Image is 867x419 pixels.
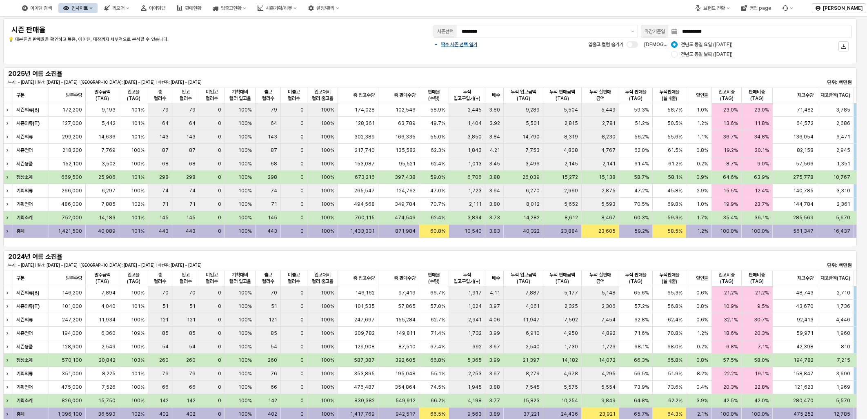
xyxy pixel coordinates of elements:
span: 15,272 [562,174,578,181]
span: 출고 컬러수 [259,272,277,285]
span: 140,785 [793,187,814,194]
span: 23.0% [723,107,738,113]
span: 총 판매수량 [394,92,416,98]
span: 7,769 [101,147,116,154]
span: 6,270 [526,187,540,194]
span: 2,960 [564,187,578,194]
span: 299,200 [62,134,82,140]
span: 누적판매율(실매출) [656,89,682,102]
span: 57,566 [796,160,814,167]
span: 발주수량 [66,275,82,281]
div: 브랜드 전환 [703,5,725,11]
span: 총 입고수량 [353,92,375,98]
span: 100% [321,160,334,167]
span: 전년도 동일 날짜 ([DATE]) [681,51,733,58]
div: Expand row [3,103,14,116]
strong: 시즌의류(T) [16,120,40,126]
span: 47.2% [634,187,649,194]
span: 34.8% [754,134,769,140]
span: 135,582 [396,147,416,154]
span: 20.1% [755,147,769,154]
div: 마감기준일 [645,27,665,36]
span: 673,216 [355,174,375,181]
span: 58.1% [668,174,682,181]
span: 23.0% [754,107,769,113]
span: 49.7% [430,120,445,127]
span: 발주금액(TAG) [89,272,116,285]
span: 0 [218,107,221,113]
span: 총 컬러수 [151,89,169,102]
span: 0 [218,174,221,181]
span: 58.9% [430,107,445,113]
span: 68 [189,160,196,167]
span: 4,808 [564,147,578,154]
div: Expand row [3,130,14,143]
span: 누적 입고금액(TAG) [507,272,540,285]
span: 미출고 컬러수 [284,272,304,285]
button: 제안 사항 표시 [628,25,638,38]
p: 단위: 백만원 [782,79,852,86]
span: 2,815 [565,120,578,127]
span: 9,193 [102,107,116,113]
span: 입고율(TAG) [122,272,144,285]
span: 217,740 [355,147,375,154]
span: 1,013 [468,160,482,167]
span: 입고 컬러수 [176,272,196,285]
span: 3,502 [102,160,116,167]
span: 입고 컬러수 [176,89,196,102]
span: 판매비중(TAG) [745,89,769,102]
span: 5,501 [526,120,540,127]
p: 💡 대분류별 판매율을 확인하고 복종, 아이템, 매장까지 세부적으로 분석할 수 있습니다. [8,36,360,43]
span: 100% [131,160,144,167]
span: 102,546 [396,107,416,113]
span: 136,054 [793,134,814,140]
span: 판매비중(TAG) [745,272,769,285]
span: 재고금액(TAG) [820,275,850,281]
span: 128,361 [355,120,375,127]
span: 172,200 [62,107,82,113]
span: 95,521 [399,160,416,167]
span: 669,500 [61,174,82,181]
button: 리오더 [99,3,134,13]
span: 누적 판매금액(TAG) [547,89,578,102]
span: 45.8% [667,187,682,194]
span: 55.0% [430,134,445,140]
span: 61.4% [634,160,649,167]
span: 1.1% [697,134,708,140]
div: Expand row [3,211,14,224]
span: 0 [218,134,221,140]
div: 브랜드 전환 [690,3,735,13]
span: 8,319 [564,134,578,140]
span: 143 [268,134,277,140]
span: 총 입고수량 [353,275,375,281]
span: 298 [159,174,169,181]
span: 0 [218,187,221,194]
span: 0.2% [697,160,708,167]
span: 2,445 [468,107,482,113]
div: Expand row [3,327,14,340]
span: 100% [238,187,252,194]
span: 5,504 [564,107,578,113]
span: 미입고 컬러수 [202,89,221,102]
span: 26,039 [522,174,540,181]
span: 302,389 [354,134,375,140]
span: 0 [218,160,221,167]
span: 미입고 컬러수 [202,272,221,285]
button: [PERSON_NAME] [812,3,866,13]
span: 0 [218,120,221,127]
div: 영업 page [749,5,771,11]
span: 0 [300,160,304,167]
span: 1,404 [468,120,482,127]
span: 275,778 [793,174,814,181]
div: 입출고현황 [221,5,241,11]
div: 시즌기획/리뷰 [266,5,292,11]
span: 59.0% [430,174,445,181]
span: 3.84 [489,134,500,140]
span: 14,636 [98,134,116,140]
span: 8,230 [602,134,616,140]
span: 61.2% [668,160,682,167]
span: 298 [186,174,196,181]
span: 재고수량 [797,92,814,98]
div: 입출고현황 [208,3,251,13]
